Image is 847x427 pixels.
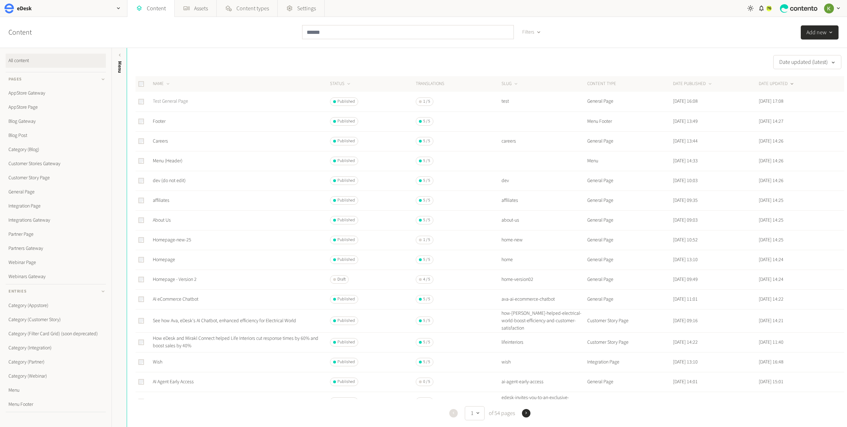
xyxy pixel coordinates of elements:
span: Published [337,379,355,385]
time: [DATE] 10:03 [673,177,698,184]
td: test [501,92,587,112]
span: Filters [522,29,534,36]
time: [DATE] 09:16 [673,317,698,324]
td: Integration Page [587,352,673,372]
button: NAME [153,80,171,88]
time: [DATE] 14:01 [673,378,698,385]
span: of 54 pages [487,409,515,417]
a: Menu [6,383,106,397]
time: [DATE] 09:49 [673,276,698,283]
span: 5 / 5 [423,296,430,302]
a: Homepage - Version 2 [153,276,197,283]
td: Customer Story Page [587,332,673,352]
a: Homepage [153,256,175,263]
time: [DATE] 14:26 [759,157,783,164]
time: [DATE] 11:56 [673,398,698,405]
time: [DATE] 14:26 [759,138,783,145]
a: Blog Gateway [6,114,106,128]
td: home-version02 [501,270,587,289]
td: dev [501,171,587,191]
a: AppStore Page [6,100,106,114]
span: Published [337,296,355,302]
a: Category (Partner) [6,355,106,369]
td: General Page [587,230,673,250]
h2: Content [8,27,48,38]
time: [DATE] 10:52 [673,236,698,243]
span: Published [337,318,355,324]
td: Menu [587,151,673,171]
td: how-[PERSON_NAME]-helped-electrical-world-boost-efficiency-and-customer-satisfaction [501,309,587,332]
time: [DATE] 17:08 [759,98,783,105]
td: affiliates [501,191,587,210]
time: [DATE] 14:33 [673,157,698,164]
span: Published [337,118,355,125]
a: See how Ava, eDesk's AI Chatbot, enhanced efficiency for Electrical World [153,317,296,324]
time: [DATE] 16:48 [759,359,783,366]
a: affiliates [153,197,169,204]
time: [DATE] 14:27 [759,118,783,125]
td: General Page [587,372,673,392]
button: DATE UPDATED [759,80,795,88]
time: [DATE] 13:49 [673,118,698,125]
a: Partner Page [6,227,106,241]
span: 5 / 5 [423,138,430,144]
td: about-us [501,210,587,230]
span: 76 [767,5,771,12]
a: AI eCommerce Chatbot [153,296,198,303]
a: Category (Blog) [6,143,106,157]
span: Published [337,98,355,105]
span: Menu [116,61,124,73]
a: Menu (Header) [153,157,182,164]
button: Date updated (latest) [773,55,841,69]
a: Blog Post [6,128,106,143]
time: [DATE] 09:35 [673,197,698,204]
span: Published [337,257,355,263]
h2: eDesk [17,4,32,13]
span: Published [337,339,355,345]
span: 5 / 5 [423,217,430,223]
a: Menu Footer [6,397,106,411]
span: Published [337,359,355,365]
span: Pages [8,76,22,83]
td: General Page [587,191,673,210]
span: 1 / 5 [423,237,430,243]
a: Webinar Page [6,255,106,270]
a: Category (Appstore) [6,299,106,313]
td: ai-agent-early-access [501,372,587,392]
span: Settings [297,4,316,13]
a: All content [6,54,106,68]
span: Entries [8,288,26,295]
a: Test General Page [153,98,188,105]
span: 5 / 5 [423,398,430,405]
td: lifeinteriors [501,332,587,352]
button: SLUG [501,80,519,88]
td: careers [501,131,587,151]
span: 5 / 5 [423,118,430,125]
td: General Page [587,270,673,289]
td: General Page [587,210,673,230]
time: [DATE] 14:26 [759,177,783,184]
time: [DATE] 14:22 [673,339,698,346]
time: [DATE] 14:24 [759,276,783,283]
time: [DATE] 14:22 [759,296,783,303]
a: How eDesk and Mirakl Connect helped Life Interiors cut response times by 60% and boost sales by 40% [153,335,318,349]
span: Published [337,217,355,223]
time: [DATE] 11:40 [759,339,783,346]
td: Webinar Page [587,392,673,411]
span: 5 / 5 [423,359,430,365]
td: wish [501,352,587,372]
span: Published [337,398,355,405]
span: 1 / 5 [423,98,430,105]
td: General Page [587,131,673,151]
time: [DATE] 09:03 [673,217,698,224]
time: [DATE] 13:04 [759,398,783,405]
span: 5 / 5 [423,339,430,345]
span: Content types [236,4,269,13]
td: General Page [587,92,673,112]
button: 1 [465,406,485,420]
span: 5 / 5 [423,178,430,184]
img: Keelin Terry [824,4,834,13]
th: CONTENT TYPE [587,76,673,92]
time: [DATE] 14:25 [759,236,783,243]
